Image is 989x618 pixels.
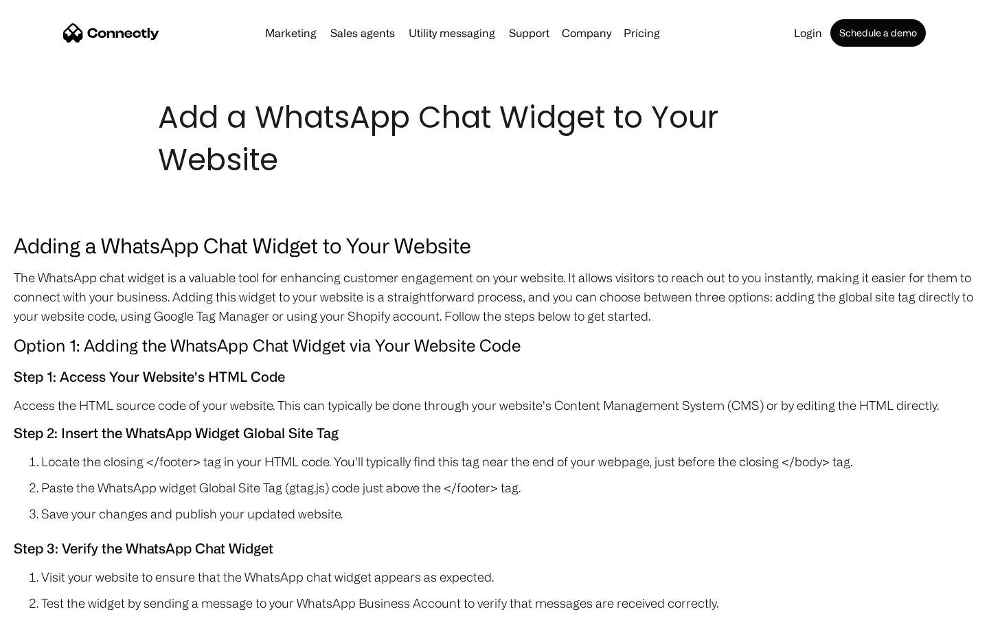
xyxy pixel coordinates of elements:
[14,229,975,261] h3: Adding a WhatsApp Chat Widget to Your Website
[41,452,975,471] li: Locate the closing </footer> tag in your HTML code. You'll typically find this tag near the end o...
[41,567,975,586] li: Visit your website to ensure that the WhatsApp chat widget appears as expected.
[14,332,975,358] h4: Option 1: Adding the WhatsApp Chat Widget via Your Website Code
[158,96,831,181] h1: Add a WhatsApp Chat Widget to Your Website
[14,422,975,445] h5: Step 2: Insert the WhatsApp Widget Global Site Tag
[14,594,82,613] aside: Language selected: English
[14,537,975,560] h5: Step 3: Verify the WhatsApp Chat Widget
[260,27,322,38] a: Marketing
[788,27,828,38] a: Login
[14,396,975,415] p: Access the HTML source code of your website. This can typically be done through your website's Co...
[27,594,82,613] ul: Language list
[830,19,926,47] a: Schedule a demo
[325,27,400,38] a: Sales agents
[403,27,501,38] a: Utility messaging
[503,27,555,38] a: Support
[14,365,975,389] h5: Step 1: Access Your Website's HTML Code
[618,27,666,38] a: Pricing
[41,504,975,523] li: Save your changes and publish your updated website.
[562,23,611,43] div: Company
[41,478,975,497] li: Paste the WhatsApp widget Global Site Tag (gtag.js) code just above the </footer> tag.
[14,268,975,325] p: The WhatsApp chat widget is a valuable tool for enhancing customer engagement on your website. It...
[41,593,975,613] li: Test the widget by sending a message to your WhatsApp Business Account to verify that messages ar...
